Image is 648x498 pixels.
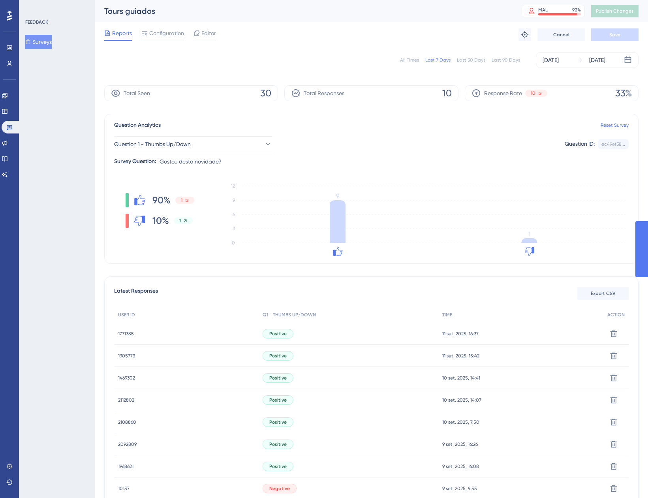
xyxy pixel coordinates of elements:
div: [DATE] [589,55,605,65]
span: 1 [181,197,182,203]
div: 92 % [572,7,581,13]
span: 2108860 [118,419,136,425]
div: ec49ef58... [601,141,625,147]
div: Question ID: [565,139,595,149]
span: Export CSV [591,290,616,297]
div: [DATE] [543,55,559,65]
span: TIME [442,312,452,318]
span: Question Analytics [114,120,161,130]
div: Last 90 Days [492,57,520,63]
div: All Times [400,57,419,63]
span: 90% [152,194,171,207]
span: 10157 [118,485,130,492]
span: Positive [269,331,287,337]
span: ACTION [607,312,625,318]
span: 9 set. 2025, 16:08 [442,463,479,470]
span: 2092809 [118,441,137,447]
span: Q1 - THUMBS UP/DOWN [263,312,316,318]
span: 11 set. 2025, 15:42 [442,353,479,359]
span: Configuration [149,28,184,38]
span: 10 [442,87,452,100]
span: Total Responses [304,88,344,98]
tspan: 9 [233,197,235,203]
span: 1469302 [118,375,135,381]
button: Surveys [25,35,52,49]
tspan: 12 [231,183,235,189]
span: Cancel [553,32,569,38]
tspan: 1 [528,230,530,238]
span: Response Rate [484,88,522,98]
tspan: 9 [336,192,339,200]
tspan: 0 [232,240,235,246]
span: 30 [260,87,271,100]
span: Negative [269,485,290,492]
tspan: 6 [233,212,235,217]
iframe: UserGuiding AI Assistant Launcher [615,467,639,490]
span: Reports [112,28,132,38]
span: Latest Responses [114,286,158,301]
span: USER ID [118,312,135,318]
div: Survey Question: [114,157,156,166]
button: Save [591,28,639,41]
tspan: 3 [233,226,235,231]
span: Positive [269,375,287,381]
span: 9 set. 2025, 9:55 [442,485,477,492]
a: Reset Survey [601,122,629,128]
span: 1 [179,218,181,224]
span: Gostou desta novidade? [160,157,222,166]
span: 10 set. 2025, 14:41 [442,375,480,381]
span: Positive [269,397,287,403]
span: 2112802 [118,397,134,403]
div: Last 30 Days [457,57,485,63]
span: Positive [269,419,287,425]
span: 10 set. 2025, 14:07 [442,397,481,403]
span: 10 [531,90,535,96]
span: Save [609,32,620,38]
div: Last 7 Days [425,57,451,63]
span: 10% [152,214,169,227]
span: 33% [615,87,632,100]
span: 11 set. 2025, 16:37 [442,331,479,337]
div: Tours guiados [104,6,502,17]
span: 1771385 [118,331,134,337]
span: Positive [269,353,287,359]
span: 10 set. 2025, 7:50 [442,419,479,425]
button: Export CSV [577,287,629,300]
span: Publish Changes [596,8,634,14]
span: Question 1 - Thumbs Up/Down [114,139,191,149]
span: Positive [269,463,287,470]
span: 9 set. 2025, 16:26 [442,441,478,447]
button: Publish Changes [591,5,639,17]
button: Cancel [537,28,585,41]
span: 1905773 [118,353,135,359]
div: FEEDBACK [25,19,48,25]
span: Positive [269,441,287,447]
span: Total Seen [124,88,150,98]
div: MAU [538,7,548,13]
button: Question 1 - Thumbs Up/Down [114,136,272,152]
span: 1968621 [118,463,133,470]
span: Editor [201,28,216,38]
